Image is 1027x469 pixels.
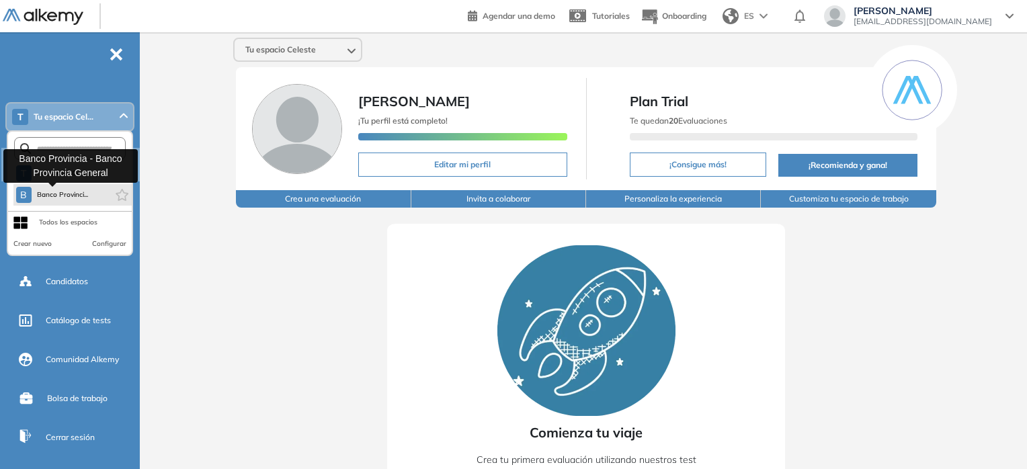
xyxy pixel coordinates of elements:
[46,275,88,288] span: Candidatos
[744,10,754,22] span: ES
[530,423,643,443] span: Comienza tu viaje
[630,153,767,177] button: ¡Consigue más!
[358,116,448,126] span: ¡Tu perfil está completo!
[3,149,138,183] div: Banco Provincia - Banco Provincia General
[630,116,727,126] span: Te quedan Evaluaciones
[252,84,342,174] img: Foto de perfil
[17,112,24,122] span: T
[37,189,89,200] span: Banco Provinci...
[34,112,93,122] span: Tu espacio Cel...
[92,239,126,249] button: Configurar
[483,11,555,21] span: Agendar una demo
[39,217,97,228] div: Todos los espacios
[3,9,83,26] img: Logo
[641,2,706,31] button: Onboarding
[497,245,675,416] img: Rocket
[13,239,52,249] button: Crear nuevo
[358,93,470,110] span: [PERSON_NAME]
[630,91,917,112] span: Plan Trial
[592,11,630,21] span: Tutoriales
[468,7,555,23] a: Agendar una demo
[761,190,936,208] button: Customiza tu espacio de trabajo
[662,11,706,21] span: Onboarding
[358,153,567,177] button: Editar mi perfil
[778,154,917,177] button: ¡Recomienda y gana!
[759,13,768,19] img: arrow
[20,189,27,200] span: B
[46,431,95,443] span: Cerrar sesión
[669,116,678,126] b: 20
[723,8,739,24] img: world
[854,5,992,16] span: [PERSON_NAME]
[854,16,992,27] span: [EMAIL_ADDRESS][DOMAIN_NAME]
[586,190,761,208] button: Personaliza la experiencia
[46,353,119,366] span: Comunidad Alkemy
[47,392,108,404] span: Bolsa de trabajo
[411,190,586,208] button: Invita a colaborar
[245,44,316,55] span: Tu espacio Celeste
[236,190,411,208] button: Crea una evaluación
[46,314,111,327] span: Catálogo de tests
